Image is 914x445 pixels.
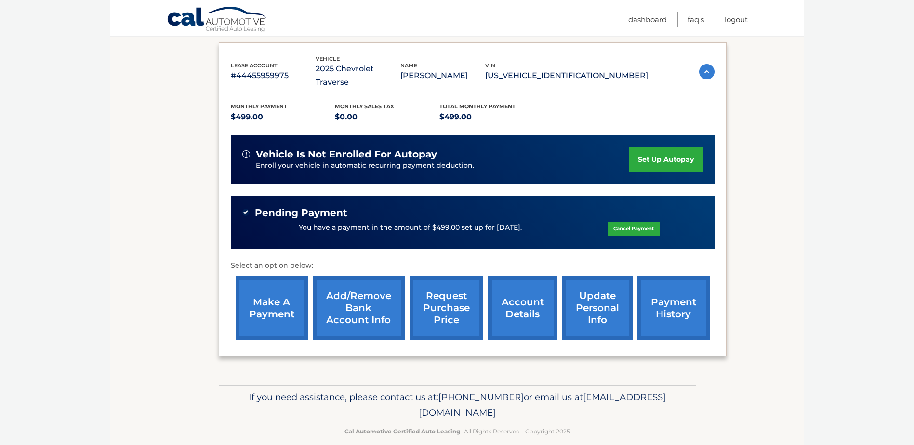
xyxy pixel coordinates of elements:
[242,150,250,158] img: alert-white.svg
[335,110,439,124] p: $0.00
[231,110,335,124] p: $499.00
[485,69,648,82] p: [US_VEHICLE_IDENTIFICATION_NUMBER]
[628,12,667,27] a: Dashboard
[419,392,666,418] span: [EMAIL_ADDRESS][DOMAIN_NAME]
[488,276,557,340] a: account details
[400,62,417,69] span: name
[688,12,704,27] a: FAQ's
[637,276,710,340] a: payment history
[608,222,660,236] a: Cancel Payment
[299,222,522,233] p: You have a payment in the amount of $499.00 set up for [DATE].
[400,69,485,82] p: [PERSON_NAME]
[439,110,544,124] p: $499.00
[344,428,460,435] strong: Cal Automotive Certified Auto Leasing
[225,390,689,420] p: If you need assistance, please contact us at: or email us at
[562,276,633,340] a: update personal info
[231,69,316,82] p: #44455959975
[242,209,249,216] img: check-green.svg
[231,103,287,110] span: Monthly Payment
[725,12,748,27] a: Logout
[629,147,702,172] a: set up autopay
[335,103,394,110] span: Monthly sales Tax
[316,62,400,89] p: 2025 Chevrolet Traverse
[231,62,278,69] span: lease account
[256,148,437,160] span: vehicle is not enrolled for autopay
[236,276,308,340] a: make a payment
[699,64,715,79] img: accordion-active.svg
[410,276,483,340] a: request purchase price
[167,6,268,34] a: Cal Automotive
[313,276,405,340] a: Add/Remove bank account info
[255,207,347,219] span: Pending Payment
[485,62,495,69] span: vin
[225,426,689,436] p: - All Rights Reserved - Copyright 2025
[231,260,715,272] p: Select an option below:
[316,55,340,62] span: vehicle
[438,392,524,403] span: [PHONE_NUMBER]
[439,103,516,110] span: Total Monthly Payment
[256,160,630,171] p: Enroll your vehicle in automatic recurring payment deduction.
